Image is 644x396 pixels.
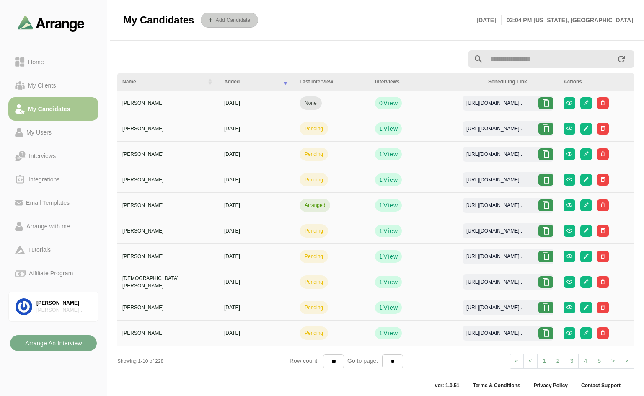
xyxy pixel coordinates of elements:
[383,176,398,184] span: View
[375,97,402,109] button: 0View
[224,125,290,132] div: [DATE]
[36,307,91,314] div: [PERSON_NAME] Associates
[305,227,323,235] div: pending
[224,329,290,337] div: [DATE]
[25,104,74,114] div: My Candidates
[224,99,290,107] div: [DATE]
[379,99,383,107] strong: 0
[460,150,529,158] div: [URL][DOMAIN_NAME]..
[36,300,91,307] div: [PERSON_NAME]
[122,99,214,107] div: [PERSON_NAME]
[25,80,59,91] div: My Clients
[383,124,398,133] span: View
[383,227,398,235] span: View
[488,78,553,85] div: Scheduling Link
[8,261,98,285] a: Affiliate Program
[8,121,98,144] a: My Users
[122,274,214,290] div: [DEMOGRAPHIC_DATA][PERSON_NAME]
[8,74,98,97] a: My Clients
[379,124,383,133] strong: 1
[224,202,290,209] div: [DATE]
[305,99,317,107] div: None
[476,15,501,25] p: [DATE]
[527,382,574,389] a: Privacy Policy
[379,150,383,158] strong: 1
[460,304,529,311] div: [URL][DOMAIN_NAME]..
[551,354,565,369] a: 2
[460,99,529,107] div: [URL][DOMAIN_NAME]..
[375,78,478,85] div: Interviews
[8,144,98,168] a: Interviews
[383,303,398,312] span: View
[215,17,251,23] b: Add Candidate
[379,303,383,312] strong: 1
[122,125,214,132] div: [PERSON_NAME]
[379,278,383,286] strong: 1
[344,357,382,364] span: Go to page:
[574,382,627,389] a: Contact Support
[26,268,76,278] div: Affiliate Program
[10,335,97,351] button: Arrange An Interview
[23,127,55,137] div: My Users
[460,329,529,337] div: [URL][DOMAIN_NAME]..
[224,304,290,311] div: [DATE]
[117,357,290,365] div: Showing 1-10 of 228
[606,354,620,369] a: Next
[460,176,529,184] div: [URL][DOMAIN_NAME]..
[379,252,383,261] strong: 1
[305,253,323,260] div: pending
[25,57,47,67] div: Home
[564,78,629,85] div: Actions
[375,199,402,212] button: 1View
[122,78,202,85] div: Name
[375,225,402,237] button: 1View
[18,15,85,31] img: arrangeai-name-small-logo.4d2b8aee.svg
[375,327,402,339] button: 1View
[25,335,82,351] b: Arrange An Interview
[224,176,290,184] div: [DATE]
[502,15,633,25] p: 03:04 PM [US_STATE], [GEOGRAPHIC_DATA]
[375,173,402,186] button: 1View
[25,245,54,255] div: Tutorials
[123,14,194,26] span: My Candidates
[224,278,290,286] div: [DATE]
[383,278,398,286] span: View
[375,122,402,135] button: 1View
[460,278,529,286] div: [URL][DOMAIN_NAME]..
[224,253,290,260] div: [DATE]
[224,227,290,235] div: [DATE]
[122,329,214,337] div: [PERSON_NAME]
[305,304,323,311] div: pending
[379,227,383,235] strong: 1
[23,198,73,208] div: Email Templates
[122,176,214,184] div: [PERSON_NAME]
[460,227,529,235] div: [URL][DOMAIN_NAME]..
[428,382,466,389] span: ver: 1.0.51
[383,150,398,158] span: View
[460,253,529,260] div: [URL][DOMAIN_NAME]..
[8,191,98,215] a: Email Templates
[375,301,402,314] button: 1View
[305,202,325,209] div: arranged
[375,250,402,263] button: 1View
[8,50,98,74] a: Home
[300,78,365,85] div: Last Interview
[23,221,73,231] div: Arrange with me
[224,78,277,85] div: Added
[616,54,626,64] i: appended action
[620,354,634,369] a: Next
[305,125,323,132] div: pending
[379,201,383,210] strong: 1
[8,168,98,191] a: Integrations
[305,150,323,158] div: pending
[122,304,214,311] div: [PERSON_NAME]
[305,329,323,337] div: pending
[122,227,214,235] div: [PERSON_NAME]
[224,150,290,158] div: [DATE]
[122,202,214,209] div: [PERSON_NAME]
[460,125,529,132] div: [URL][DOMAIN_NAME]..
[8,215,98,238] a: Arrange with me
[565,354,579,369] a: 3
[290,357,323,364] span: Row count:
[625,357,628,364] span: »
